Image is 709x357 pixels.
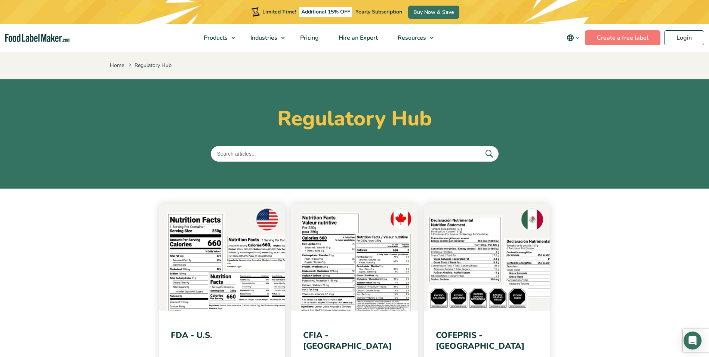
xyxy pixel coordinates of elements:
[664,30,704,45] a: Login
[127,62,172,69] span: Regulatory Hub
[388,24,437,52] a: Resources
[436,330,524,352] a: COFEPRIS - [GEOGRAPHIC_DATA]
[201,34,228,42] span: Products
[336,34,379,42] span: Hire an Expert
[290,24,327,52] a: Pricing
[585,30,660,45] a: Create a free label
[684,332,702,350] div: Open Intercom Messenger
[395,34,427,42] span: Resources
[303,330,392,352] a: CFIA - [GEOGRAPHIC_DATA]
[194,24,239,52] a: Products
[171,330,212,341] a: FDA - U.S.
[329,24,386,52] a: Hire an Expert
[355,8,402,15] span: Yearly Subscription
[211,146,499,162] input: Search articles...
[298,34,320,42] span: Pricing
[241,24,289,52] a: Industries
[110,62,124,69] a: Home
[110,106,599,131] h1: Regulatory Hub
[262,8,296,15] span: Limited Time!
[299,7,352,17] span: Additional 15% OFF
[408,6,459,19] a: Buy Now & Save
[248,34,278,42] span: Industries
